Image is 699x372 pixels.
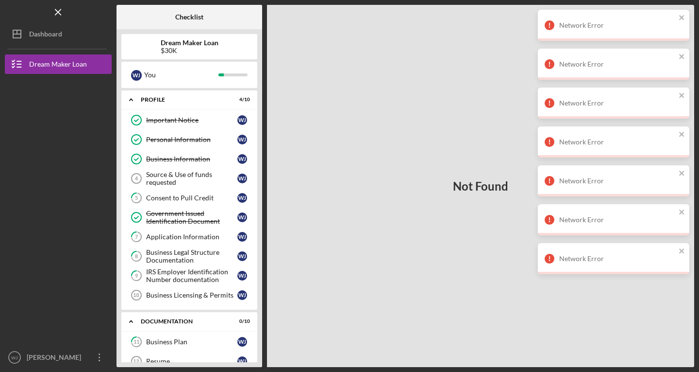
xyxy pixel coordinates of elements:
a: 4Source & Use of funds requestedWJ [126,169,252,188]
button: close [679,53,685,62]
tspan: 5 [135,195,138,201]
tspan: 8 [135,253,138,260]
tspan: 7 [135,234,138,240]
div: Dashboard [29,24,62,46]
button: close [679,208,685,217]
b: Checklist [175,13,203,21]
div: Source & Use of funds requested [146,171,237,186]
div: Documentation [141,319,226,324]
div: Dream Maker Loan [29,54,87,76]
div: W J [237,290,247,300]
div: Network Error [559,60,676,68]
div: Network Error [559,21,676,29]
div: W J [237,356,247,366]
div: W J [237,154,247,164]
div: Business Plan [146,338,237,346]
div: Network Error [559,138,676,146]
div: Application Information [146,233,237,241]
div: Network Error [559,99,676,107]
div: Business Licensing & Permits [146,291,237,299]
tspan: 12 [133,358,139,364]
tspan: 4 [135,176,138,181]
div: [PERSON_NAME] [24,348,87,370]
div: 4 / 10 [233,97,250,103]
div: Profile [141,97,226,103]
div: W J [237,251,247,261]
b: Dream Maker Loan [161,39,218,47]
div: W J [237,213,247,222]
div: Network Error [559,177,676,185]
div: W J [237,174,247,183]
text: WJ [11,355,18,360]
h3: Not Found [453,179,508,193]
button: close [679,14,685,23]
div: W J [237,232,247,242]
div: Consent to Pull Credit [146,194,237,202]
a: 7Application InformationWJ [126,227,252,247]
div: 0 / 10 [233,319,250,324]
button: close [679,169,685,178]
a: Important NoticeWJ [126,110,252,130]
tspan: 10 [133,292,139,298]
button: close [679,91,685,101]
button: Dashboard [5,24,112,44]
a: Personal InformationWJ [126,130,252,149]
button: WJ[PERSON_NAME] [5,348,112,367]
div: Important Notice [146,116,237,124]
div: Personal Information [146,136,237,143]
button: close [679,247,685,256]
div: Business Information [146,155,237,163]
div: IRS Employer Identification Number documentation [146,268,237,283]
div: Government Issued Identification Document [146,210,237,225]
a: 9IRS Employer Identification Number documentationWJ [126,266,252,285]
a: Business InformationWJ [126,149,252,169]
div: W J [237,135,247,144]
tspan: 11 [133,339,139,345]
a: 8Business Legal Structure DocumentationWJ [126,247,252,266]
button: close [679,130,685,140]
div: Resume [146,357,237,365]
div: $30K [161,47,218,54]
div: W J [237,115,247,125]
div: W J [237,193,247,203]
div: W J [237,337,247,347]
tspan: 9 [135,273,138,279]
div: W J [237,271,247,281]
a: 5Consent to Pull CreditWJ [126,188,252,208]
a: Government Issued Identification DocumentWJ [126,208,252,227]
button: Dream Maker Loan [5,54,112,74]
div: Network Error [559,216,676,224]
a: 12ResumeWJ [126,352,252,371]
a: 10Business Licensing & PermitsWJ [126,285,252,305]
div: Business Legal Structure Documentation [146,248,237,264]
div: W J [131,70,142,81]
div: You [144,67,218,83]
div: Network Error [559,255,676,263]
a: 11Business PlanWJ [126,332,252,352]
